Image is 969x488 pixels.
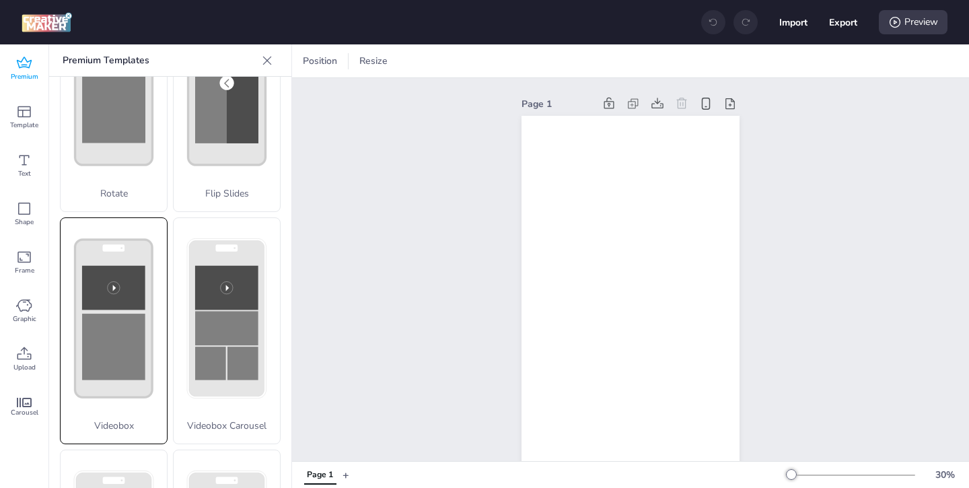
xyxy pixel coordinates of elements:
[929,468,961,482] div: 30 %
[61,186,167,201] p: Rotate
[61,419,167,433] p: Videobox
[15,217,34,228] span: Shape
[779,8,808,36] button: Import
[522,97,594,111] div: Page 1
[13,314,36,324] span: Graphic
[18,168,31,179] span: Text
[879,10,947,34] div: Preview
[174,419,280,433] p: Videobox Carousel
[357,54,390,68] span: Resize
[297,463,343,487] div: Tabs
[174,186,280,201] p: Flip Slides
[11,407,38,418] span: Carousel
[307,469,333,481] div: Page 1
[22,12,72,32] img: logo Creative Maker
[300,54,340,68] span: Position
[343,463,349,487] button: +
[11,71,38,82] span: Premium
[13,362,36,373] span: Upload
[63,44,256,77] p: Premium Templates
[10,120,38,131] span: Template
[829,8,857,36] button: Export
[15,265,34,276] span: Frame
